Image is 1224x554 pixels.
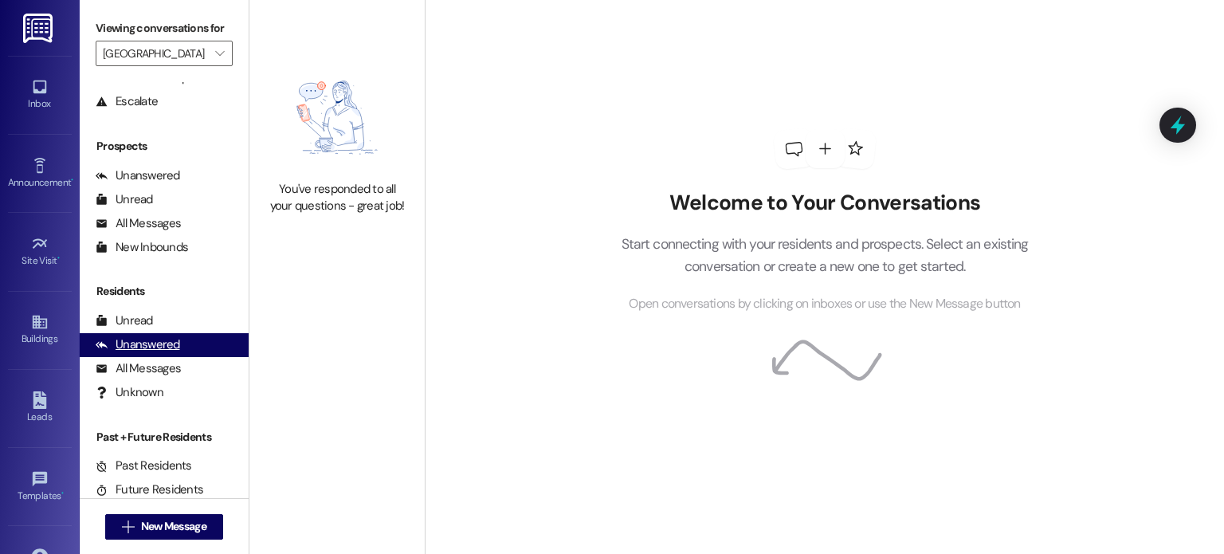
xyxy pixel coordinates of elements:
[71,175,73,186] span: •
[8,230,72,273] a: Site Visit •
[96,16,233,41] label: Viewing conversations for
[8,73,72,116] a: Inbox
[8,466,72,509] a: Templates •
[141,518,206,535] span: New Message
[105,514,223,540] button: New Message
[96,191,153,208] div: Unread
[96,239,188,256] div: New Inbounds
[629,294,1020,314] span: Open conversations by clicking on inboxes or use the New Message button
[96,360,181,377] div: All Messages
[96,384,163,401] div: Unknown
[23,14,56,43] img: ResiDesk Logo
[215,47,224,60] i: 
[96,336,180,353] div: Unanswered
[96,312,153,329] div: Unread
[597,233,1053,278] p: Start connecting with your residents and prospects. Select an existing conversation or create a n...
[96,215,181,232] div: All Messages
[96,481,203,498] div: Future Residents
[103,41,207,66] input: All communities
[61,488,64,499] span: •
[80,138,249,155] div: Prospects
[8,308,72,352] a: Buildings
[80,283,249,300] div: Residents
[122,521,134,533] i: 
[8,387,72,430] a: Leads
[96,167,180,184] div: Unanswered
[57,253,60,264] span: •
[96,93,158,110] div: Escalate
[96,458,192,474] div: Past Residents
[597,191,1053,216] h2: Welcome to Your Conversations
[267,181,407,215] div: You've responded to all your questions - great job!
[267,62,407,173] img: empty-state
[80,429,249,446] div: Past + Future Residents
